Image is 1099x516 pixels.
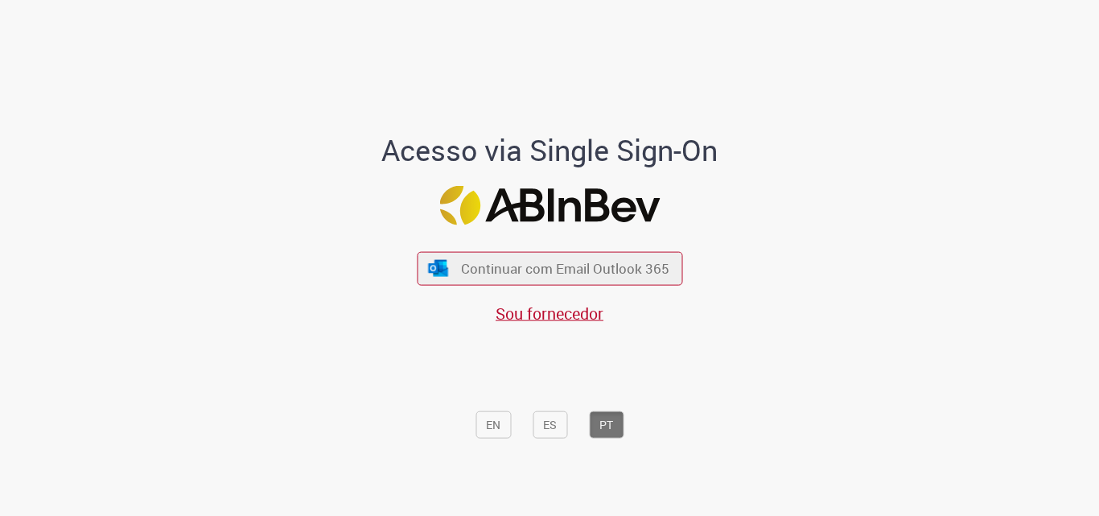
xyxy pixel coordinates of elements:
a: Sou fornecedor [496,302,603,324]
button: ES [533,411,567,438]
button: EN [475,411,511,438]
span: Continuar com Email Outlook 365 [461,259,669,278]
img: ícone Azure/Microsoft 360 [427,259,450,276]
h1: Acesso via Single Sign-On [327,134,773,167]
button: ícone Azure/Microsoft 360 Continuar com Email Outlook 365 [417,252,682,285]
img: Logo ABInBev [439,185,660,225]
button: PT [589,411,624,438]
